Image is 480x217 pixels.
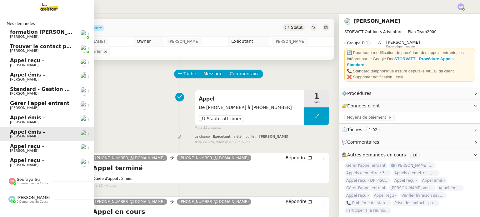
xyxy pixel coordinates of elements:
[226,140,250,145] span: il y a 7 minutes
[10,86,164,92] span: Standard - Gestion des appels entrants - octobre 2025
[386,40,420,48] app-user-label: Knowledge manager
[344,170,391,176] span: Appels à émettre : 33630295593 / Ticket 3335 [PERSON_NAME]
[195,125,221,131] span: il y a 15 minutes
[339,136,480,148] div: 💬Commentaires
[10,143,44,149] span: Appel reçu -
[8,196,15,203] img: svg
[339,124,480,136] div: ⏲️Tâches 1:02
[230,70,259,77] span: Commentaire
[347,103,380,108] span: Données client
[195,135,210,138] span: Le champ
[213,135,231,138] span: Exécutant
[10,163,38,167] span: [PERSON_NAME]
[80,158,89,167] img: users%2FRcIDm4Xn1TPHYwgLThSv8RQYtaM2%2Favatar%2F95761f7a-40c3-4bb5-878d-fe785e6f95b2
[347,140,379,145] span: Commentaires
[283,154,314,161] button: Répondre
[457,3,464,10] img: svg
[80,58,89,67] img: users%2FRcIDm4Xn1TPHYwgLThSv8RQYtaM2%2Favatar%2F95761f7a-40c3-4bb5-878d-fe785e6f95b2
[10,72,45,78] span: Appel émis -
[344,177,391,184] span: Appel reçu - DP PISCINES
[174,70,200,78] button: Tâche
[183,70,196,77] span: Tâche
[95,156,165,160] span: [PHONE_NUMBER]@[DOMAIN_NAME]
[168,38,200,45] span: [PERSON_NAME]
[386,45,415,48] span: Knowledge manager
[344,207,391,214] span: Participer à la réunion Zoom du 13 octobre
[10,100,69,106] span: Gérer l'appel entrant
[347,91,372,96] span: Procédures
[342,90,374,97] span: ⚙️
[392,170,439,176] span: Appels à éméttre - [PHONE_NUMBER] - SCI CHALET [PERSON_NAME]
[17,195,50,200] span: [PERSON_NAME]
[10,115,45,121] span: Appel émis -
[134,37,163,47] td: Owner
[342,152,422,157] span: 🕵️
[347,50,472,68] div: 🔄 Pour toute modification de procédure des appels entrants, les intégrer sur le Google Doc .
[400,192,447,199] span: Vérifier livraison sauna en [GEOGRAPHIC_DATA]
[10,63,38,67] span: [PERSON_NAME]
[93,176,132,181] span: Durée d'appel : 2 min.
[226,70,263,78] button: Commentaire
[10,43,115,49] span: Trouver le contact pour les poubelles
[344,30,402,34] span: STORVATT Outdoors Adventure
[366,127,380,133] nz-tag: 1:02
[80,72,89,81] img: users%2FRcIDm4Xn1TPHYwgLThSv8RQYtaM2%2Favatar%2F95761f7a-40c3-4bb5-878d-fe785e6f95b2
[347,74,472,80] div: ❌ Supprimer notification Leexi
[9,178,16,185] img: svg
[427,30,437,34] span: 2000
[259,135,288,138] span: [PERSON_NAME]
[339,100,480,112] div: 🔐Données client
[274,38,306,45] span: [PERSON_NAME]
[342,127,385,132] span: ⏲️
[10,91,38,96] span: [PERSON_NAME]
[80,44,89,53] img: users%2FyQfMwtYgTqhRP2YHWHmG2s2LYaD3%2Favatar%2Fprofile-pic.png
[10,120,38,124] span: [PERSON_NAME]
[342,102,382,110] span: 🔐
[80,30,89,38] img: users%2FyQfMwtYgTqhRP2YHWHmG2s2LYaD3%2Favatar%2Fprofile-pic.png
[10,29,86,35] span: formation [PERSON_NAME]
[3,21,39,27] span: Mes demandes
[179,200,249,204] span: [PHONE_NUMBER]@[DOMAIN_NAME]
[347,57,454,67] a: STORVATT - Procédure Appels Standard
[344,162,387,169] span: Gérer l'appel entrant
[87,26,102,30] div: Ouvert
[344,18,351,25] img: users%2FRcIDm4Xn1TPHYwgLThSv8RQYtaM2%2Favatar%2F95761f7a-40c3-4bb5-878d-fe785e6f95b2
[195,140,200,145] span: par
[347,152,406,157] span: Autres demandes en cours
[344,192,371,199] span: Appel reçu -
[207,116,242,122] span: S'auto-attribuer
[80,144,89,152] img: users%2FRcIDm4Xn1TPHYwgLThSv8RQYtaM2%2Favatar%2F95761f7a-40c3-4bb5-878d-fe785e6f95b2
[17,200,48,204] span: 9 demandes en cours
[344,185,387,191] span: Gérer l'appel entrant
[389,162,436,169] span: ⚙️ [PERSON_NAME] commande client
[291,25,302,30] span: Statut
[10,35,38,39] span: [PERSON_NAME]
[347,114,388,121] span: Moyens de paiement
[10,157,44,163] span: Appel reçu -
[10,77,38,81] span: [PERSON_NAME]
[378,40,381,48] span: &
[10,149,38,153] span: [PERSON_NAME]
[93,207,327,216] h4: Appel en cours
[392,177,419,184] span: Appel reçu -
[90,183,116,189] span: il y a 15 minutes
[286,155,307,161] span: Répondre
[10,106,38,110] span: [PERSON_NAME]
[179,156,249,160] span: [PHONE_NUMBER]@[DOMAIN_NAME]
[93,164,327,172] h4: Appel terminé
[228,37,269,47] td: Exécutant
[199,115,244,122] button: S'auto-attribuer
[80,115,89,124] img: users%2FRcIDm4Xn1TPHYwgLThSv8RQYtaM2%2Favatar%2F95761f7a-40c3-4bb5-878d-fe785e6f95b2
[286,198,307,205] span: Répondre
[283,198,314,205] button: Répondre
[80,101,89,110] img: users%2FRcIDm4Xn1TPHYwgLThSv8RQYtaM2%2Favatar%2F95761f7a-40c3-4bb5-878d-fe785e6f95b2
[80,87,89,96] img: users%2FW4OQjB9BRtYK2an7yusO0WsYLsD3%2Favatar%2F28027066-518b-424c-8476-65f2e549ac29
[304,100,329,105] span: min
[372,192,398,199] span: Appel reçu -
[80,130,89,138] img: users%2FRcIDm4Xn1TPHYwgLThSv8RQYtaM2%2Favatar%2F95761f7a-40c3-4bb5-878d-fe785e6f95b2
[199,94,300,104] span: Appel
[437,185,464,191] span: Appel émis -
[304,92,329,100] span: 1
[10,57,44,63] span: Appel reçu -
[408,30,427,34] span: Plan Team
